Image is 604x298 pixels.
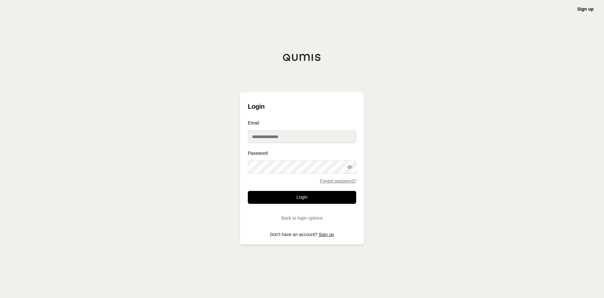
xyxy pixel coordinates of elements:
[248,232,356,237] p: Don't have an account?
[577,6,594,12] a: Sign up
[248,212,356,224] button: Back to login options
[248,151,356,155] label: Password
[319,232,334,237] a: Sign up
[320,179,356,183] a: Forgot password?
[248,100,356,113] h3: Login
[248,121,356,125] label: Email
[283,54,321,61] img: Qumis
[248,191,356,204] button: Login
